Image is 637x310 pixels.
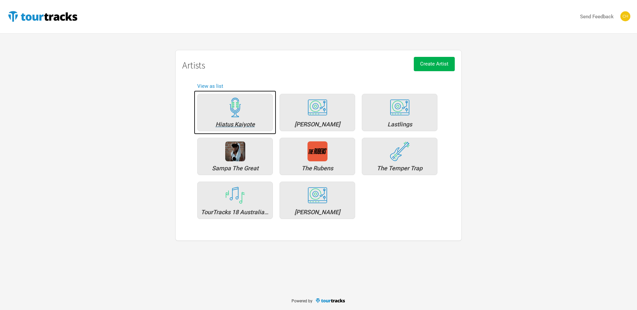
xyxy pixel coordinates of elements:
div: Joel Fletcher [308,97,327,117]
img: tourtracks_icons_FA_11_icons_rnb.svg [225,97,245,117]
img: tourtracks_icons_FA_07_icons_electronic.svg [308,187,327,204]
strong: Send Feedback [580,14,614,20]
img: tourtracks_icons_FA_07_icons_electronic.svg [308,99,327,116]
img: TourTracks [7,10,79,23]
div: Sampa The Great [201,165,269,171]
div: Hiatus Kaiyote [225,97,245,117]
a: View as list [197,83,223,89]
div: Joel Fletcher [283,121,351,127]
div: The Rubens [283,165,351,171]
img: tourtracks_icons_FA_01_icons_rock.svg [390,141,410,161]
a: Sampa The Great [194,134,276,178]
div: Will Sparks [283,209,351,215]
img: tourtracks_icons_FA_07_icons_electronic.svg [390,99,410,116]
button: Create Artist [414,57,455,71]
div: TourTracks 18 Australian Regional [225,185,245,205]
a: [PERSON_NAME] [276,90,358,134]
div: The Temper Trap [390,141,410,161]
img: TourTracks [315,298,346,303]
div: Sampa The Great [225,141,245,161]
a: The Rubens [276,134,358,178]
a: TourTracks 18 Australian Regional [194,178,276,222]
a: Hiatus Kaiyote [194,90,276,134]
div: The Temper Trap [365,165,434,171]
div: Lastlings [365,121,434,127]
div: Will Sparks [308,185,327,205]
h1: Artists [182,60,455,71]
a: [PERSON_NAME] [276,178,358,222]
span: Powered by [292,299,313,303]
div: Hiatus Kaiyote [201,121,269,127]
div: TourTracks 18 Australian Regional [201,209,269,215]
img: 7d54c376-022c-4119-bf54-5957f1626e6b-56504164_2705180812857833_923541109647343616_n.png.png [308,141,327,161]
div: The Rubens [308,141,327,161]
a: Lastlings [358,90,441,134]
a: The Temper Trap [358,134,441,178]
img: 466aefee-cf19-47e3-b6ff-4584e3a1a391-SampaTheGreat_Press_Shot_Credit_Barun_Chatterjee.jpg.png [225,141,245,161]
div: Lastlings [390,97,410,117]
span: Create Artist [420,61,448,67]
img: chrystallag [620,11,630,21]
img: tourtracks_icons_FA_14_icons_misc.svg [225,187,245,204]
